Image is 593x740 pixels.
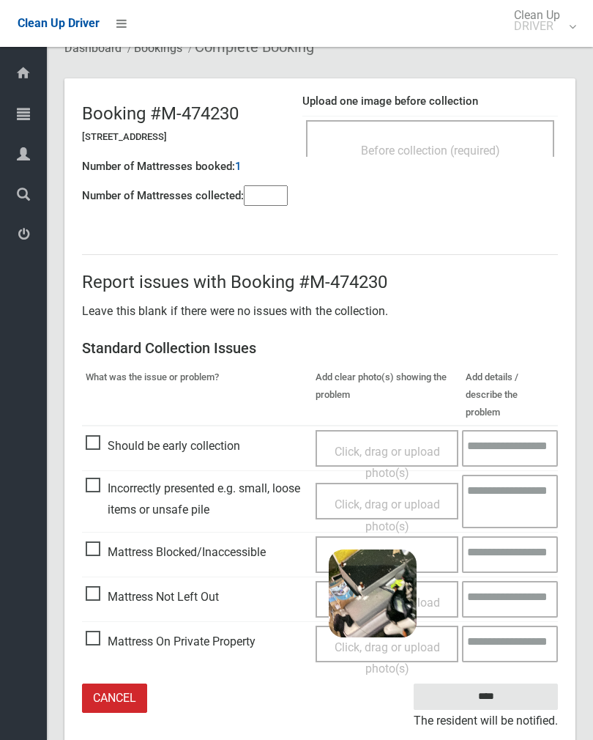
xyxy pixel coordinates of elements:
span: Mattress Not Left Out [86,586,219,608]
span: Clean Up [507,10,575,32]
span: Clean Up Driver [18,16,100,30]
th: Add clear photo(s) showing the problem [312,365,463,426]
h2: Report issues with Booking #M-474230 [82,273,558,292]
a: Cancel [82,684,147,714]
h4: Number of Mattresses collected: [82,190,244,202]
h4: 1 [235,160,242,173]
h4: Number of Mattresses booked: [82,160,235,173]
span: Incorrectly presented e.g. small, loose items or unsafe pile [86,478,308,521]
h3: Standard Collection Issues [82,340,558,356]
small: DRIVER [514,21,560,32]
a: Bookings [134,41,182,55]
span: Click, drag or upload photo(s) [335,640,440,676]
h2: Booking #M-474230 [82,104,288,123]
a: Dashboard [64,41,122,55]
span: Mattress Blocked/Inaccessible [86,541,266,563]
span: Click, drag or upload photo(s) [335,445,440,481]
a: Clean Up Driver [18,12,100,34]
span: Click, drag or upload photo(s) [335,497,440,533]
span: Mattress On Private Property [86,631,256,653]
h4: Upload one image before collection [302,95,558,108]
small: The resident will be notified. [414,710,558,732]
span: Should be early collection [86,435,240,457]
p: Leave this blank if there were no issues with the collection. [82,300,558,322]
li: Complete Booking [184,34,314,61]
span: Before collection (required) [361,144,500,158]
th: Add details / describe the problem [462,365,558,426]
h5: [STREET_ADDRESS] [82,132,288,142]
th: What was the issue or problem? [82,365,312,426]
